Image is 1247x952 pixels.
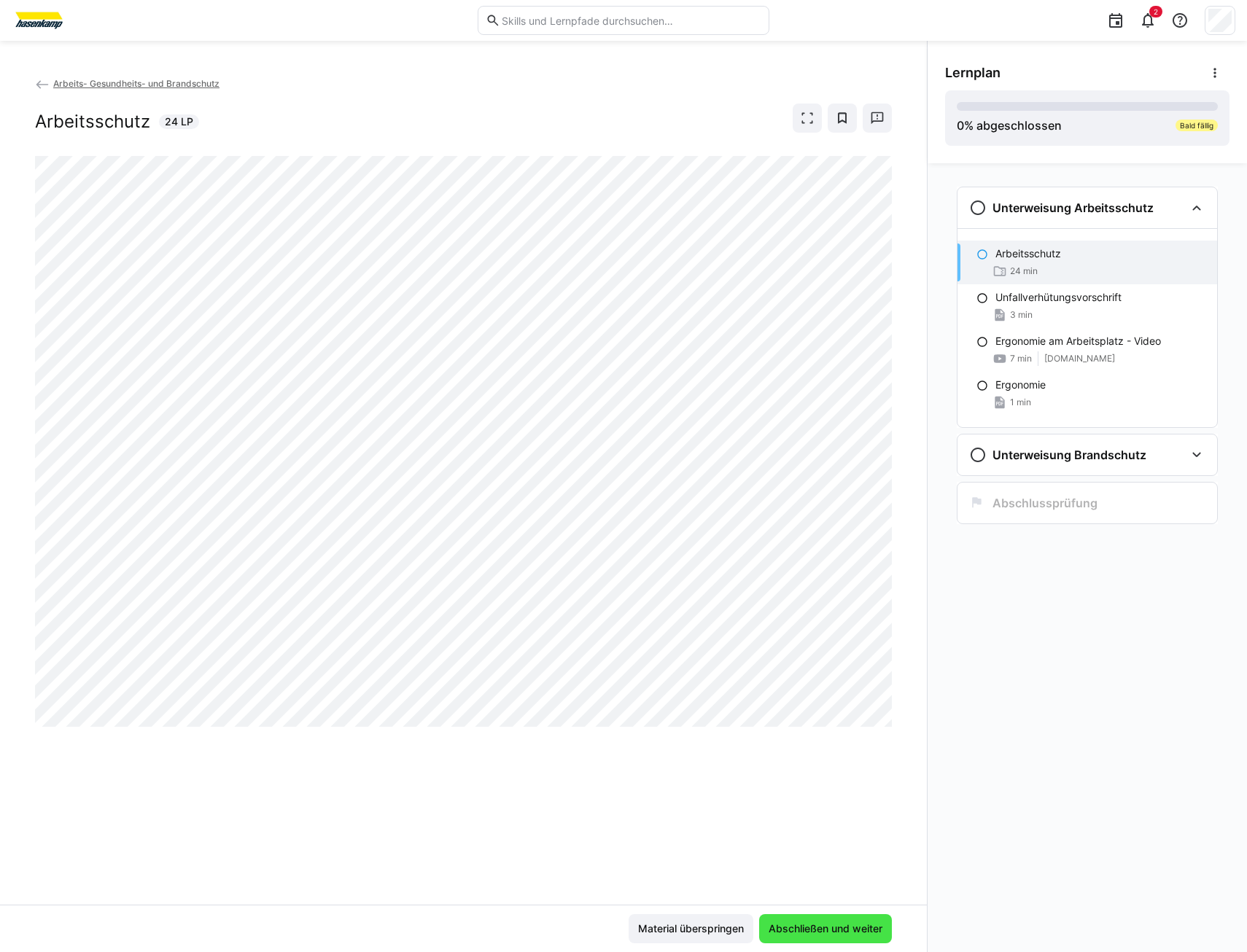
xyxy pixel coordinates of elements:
[1044,353,1115,364] span: [DOMAIN_NAME]
[1010,397,1031,408] span: 1 min
[1176,120,1218,131] div: Bald fällig
[992,448,1146,462] h3: Unterweisung Brandschutz
[53,78,220,89] span: Arbeits- Gesundheits- und Brandschutz
[1154,7,1158,16] span: 2
[995,290,1122,305] p: Unfallverhütungsvorschrift
[165,114,193,129] span: 24 LP
[995,378,1046,392] p: Ergonomie
[35,111,150,133] h2: Arbeitsschutz
[766,921,885,936] span: Abschließen und weiter
[992,200,1154,215] h3: Unterweisung Arbeitsschutz
[35,78,220,89] a: Arbeits- Gesundheits- und Brandschutz
[1010,309,1033,321] span: 3 min
[636,921,746,936] span: Material überspringen
[957,118,964,133] span: 0
[1010,265,1038,277] span: 24 min
[995,246,1061,261] p: Arbeitsschutz
[500,14,761,27] input: Skills und Lernpfade durchsuchen…
[629,914,753,943] button: Material überspringen
[759,914,892,943] button: Abschließen und weiter
[992,496,1098,510] h3: Abschlussprüfung
[1010,353,1032,364] span: 7 min
[957,117,1062,134] div: % abgeschlossen
[995,334,1161,348] p: Ergonomie am Arbeitsplatz - Video
[945,65,1001,81] span: Lernplan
